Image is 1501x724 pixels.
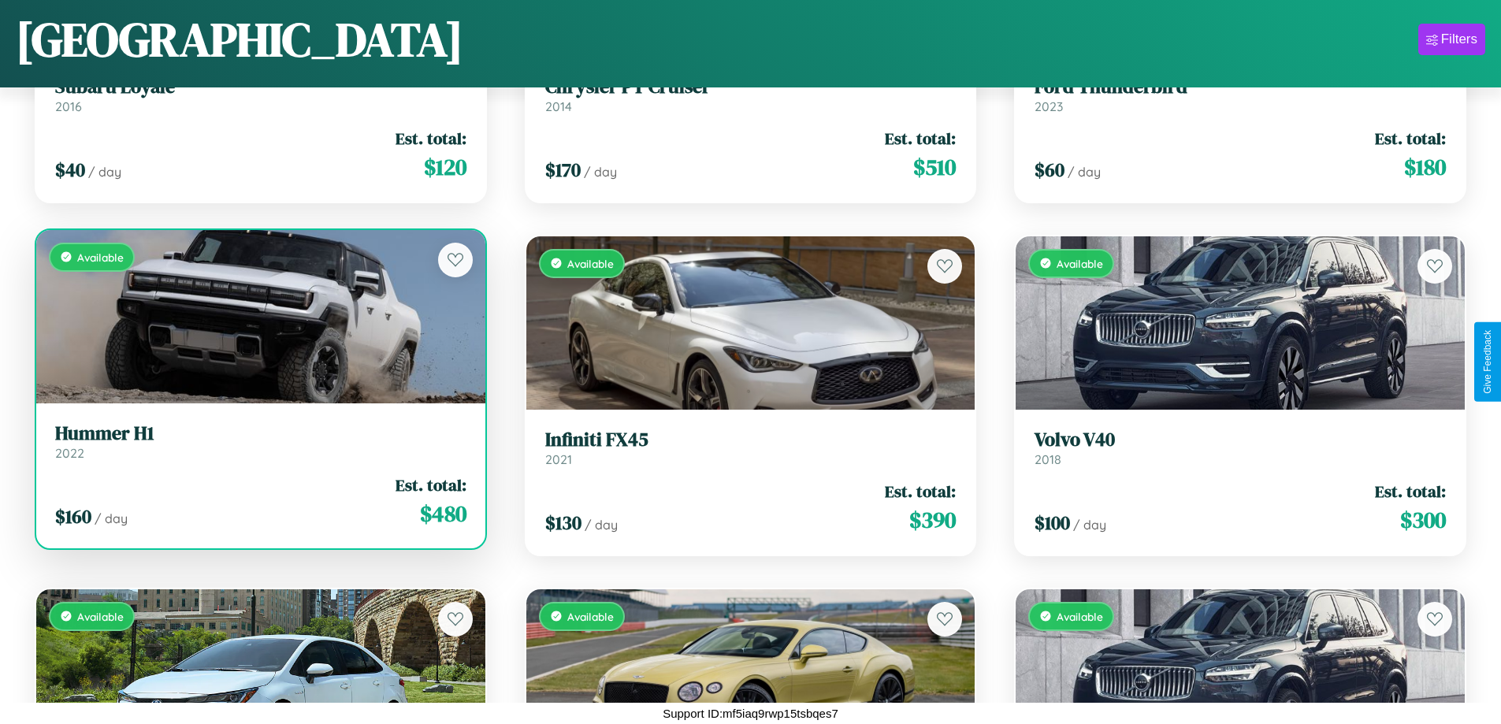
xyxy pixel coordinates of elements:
[55,422,466,461] a: Hummer H12022
[545,98,572,114] span: 2014
[1035,510,1070,536] span: $ 100
[1035,429,1446,467] a: Volvo V402018
[567,610,614,623] span: Available
[420,498,466,529] span: $ 480
[1375,480,1446,503] span: Est. total:
[55,76,466,114] a: Subaru Loyale2016
[545,429,957,467] a: Infiniti FX452021
[1073,517,1106,533] span: / day
[885,127,956,150] span: Est. total:
[545,510,581,536] span: $ 130
[663,703,838,724] p: Support ID: mf5iaq9rwp15tsbqes7
[1068,164,1101,180] span: / day
[55,422,466,445] h3: Hummer H1
[1441,32,1477,47] div: Filters
[16,7,463,72] h1: [GEOGRAPHIC_DATA]
[1035,98,1063,114] span: 2023
[95,511,128,526] span: / day
[1418,24,1485,55] button: Filters
[88,164,121,180] span: / day
[55,503,91,529] span: $ 160
[584,164,617,180] span: / day
[55,445,84,461] span: 2022
[545,451,572,467] span: 2021
[1035,76,1446,98] h3: Ford Thunderbird
[1482,330,1493,394] div: Give Feedback
[1035,429,1446,451] h3: Volvo V40
[77,251,124,264] span: Available
[585,517,618,533] span: / day
[545,157,581,183] span: $ 170
[424,151,466,183] span: $ 120
[1375,127,1446,150] span: Est. total:
[77,610,124,623] span: Available
[1035,157,1064,183] span: $ 60
[1035,76,1446,114] a: Ford Thunderbird2023
[1400,504,1446,536] span: $ 300
[1404,151,1446,183] span: $ 180
[55,157,85,183] span: $ 40
[909,504,956,536] span: $ 390
[545,76,957,114] a: Chrysler PT Cruiser2014
[545,76,957,98] h3: Chrysler PT Cruiser
[396,127,466,150] span: Est. total:
[545,429,957,451] h3: Infiniti FX45
[55,76,466,98] h3: Subaru Loyale
[1057,257,1103,270] span: Available
[1035,451,1061,467] span: 2018
[1057,610,1103,623] span: Available
[567,257,614,270] span: Available
[885,480,956,503] span: Est. total:
[55,98,82,114] span: 2016
[396,473,466,496] span: Est. total:
[913,151,956,183] span: $ 510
